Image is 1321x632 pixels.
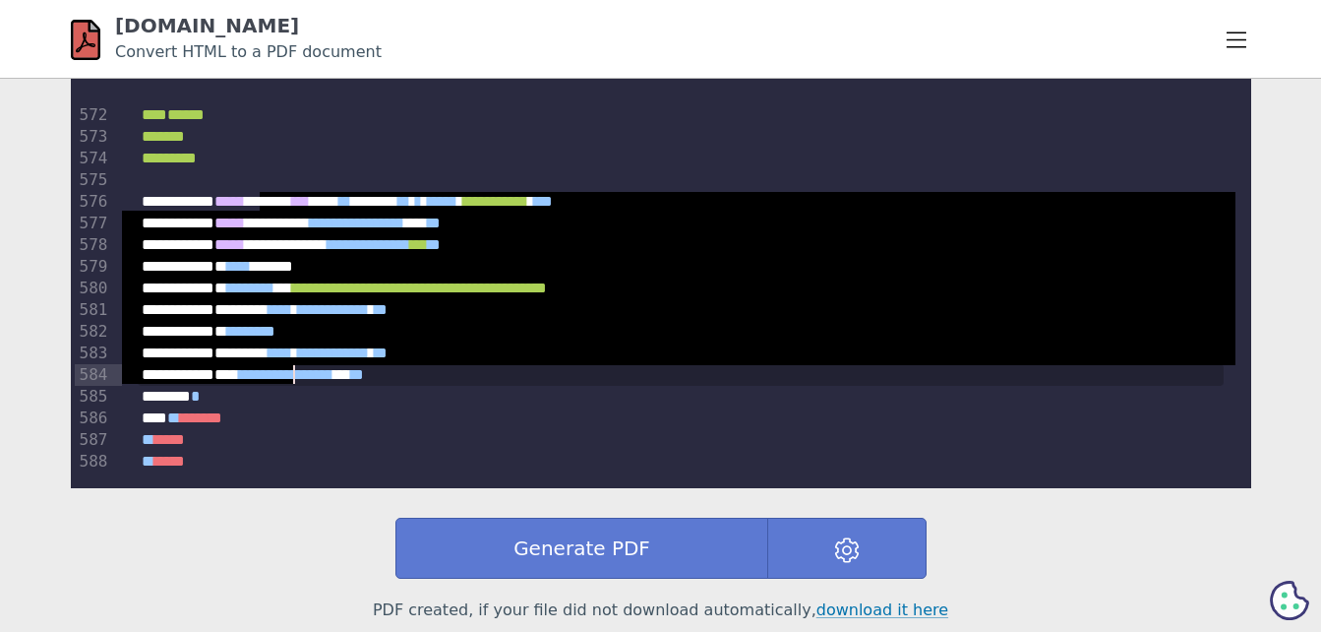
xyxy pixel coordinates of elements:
div: 572 [75,104,111,126]
a: download it here [816,600,948,619]
img: html-pdf.net [71,18,100,62]
div: 580 [75,278,111,299]
div: 573 [75,126,111,148]
div: 582 [75,321,111,343]
p: PDF created, if your file did not download automatically, [71,599,1251,622]
div: 587 [75,429,111,451]
div: 581 [75,299,111,321]
small: Convert HTML to a PDF document [115,42,382,61]
div: 571 [75,61,111,104]
a: [DOMAIN_NAME] [115,14,299,37]
div: 588 [75,451,111,473]
div: 575 [75,169,111,191]
div: 585 [75,386,111,408]
button: Generate PDF [395,518,769,579]
svg: Cookie Preferences [1270,581,1309,620]
div: 574 [75,148,111,169]
div: 584 [75,364,111,386]
div: 578 [75,234,111,256]
div: 586 [75,408,111,429]
div: 577 [75,213,111,234]
div: 583 [75,343,111,364]
div: 579 [75,256,111,278]
div: 576 [75,191,111,213]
